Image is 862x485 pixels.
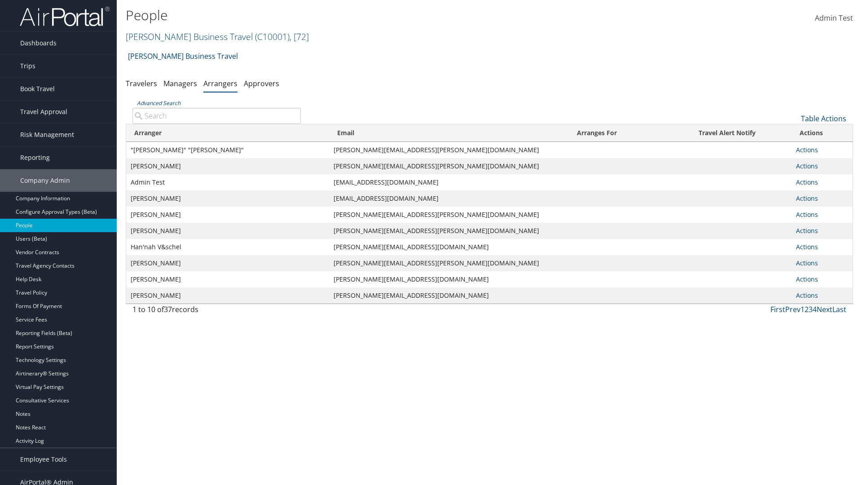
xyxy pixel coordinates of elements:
a: Table Actions [801,114,846,123]
th: Arranger: activate to sort column descending [126,124,329,142]
a: 3 [809,304,813,314]
span: Risk Management [20,123,74,146]
span: Employee Tools [20,448,67,471]
a: Actions [796,259,818,267]
td: [PERSON_NAME] [126,207,329,223]
span: ( C10001 ) [255,31,290,43]
a: Actions [796,162,818,170]
a: Actions [796,194,818,203]
span: 37 [164,304,172,314]
h1: People [126,6,611,25]
a: Travelers [126,79,157,88]
td: [PERSON_NAME] [126,255,329,271]
td: Han'nah V&schel [126,239,329,255]
td: [PERSON_NAME] [126,223,329,239]
a: Managers [163,79,197,88]
a: 4 [813,304,817,314]
span: Travel Approval [20,101,67,123]
a: Last [832,304,846,314]
span: Trips [20,55,35,77]
td: [PERSON_NAME][EMAIL_ADDRESS][DOMAIN_NAME] [329,287,569,304]
a: Approvers [244,79,279,88]
a: 1 [800,304,805,314]
a: Prev [785,304,800,314]
span: Admin Test [815,13,853,23]
th: Travel Alert Notify: activate to sort column ascending [663,124,792,142]
a: Actions [796,145,818,154]
td: [PERSON_NAME] [126,190,329,207]
span: Book Travel [20,78,55,100]
a: First [770,304,785,314]
a: [PERSON_NAME] Business Travel [126,31,309,43]
td: [PERSON_NAME][EMAIL_ADDRESS][PERSON_NAME][DOMAIN_NAME] [329,142,569,158]
td: [PERSON_NAME][EMAIL_ADDRESS][PERSON_NAME][DOMAIN_NAME] [329,158,569,174]
td: [PERSON_NAME][EMAIL_ADDRESS][PERSON_NAME][DOMAIN_NAME] [329,223,569,239]
a: Actions [796,226,818,235]
span: Reporting [20,146,50,169]
a: [PERSON_NAME] Business Travel [128,47,238,65]
input: Advanced Search [132,108,301,124]
th: Arranges For: activate to sort column ascending [569,124,663,142]
th: Actions [792,124,853,142]
a: Arrangers [203,79,237,88]
a: Admin Test [815,4,853,32]
td: [EMAIL_ADDRESS][DOMAIN_NAME] [329,174,569,190]
td: [PERSON_NAME] [126,158,329,174]
td: [PERSON_NAME][EMAIL_ADDRESS][DOMAIN_NAME] [329,271,569,287]
span: Dashboards [20,32,57,54]
td: [PERSON_NAME] [126,271,329,287]
td: [PERSON_NAME][EMAIL_ADDRESS][PERSON_NAME][DOMAIN_NAME] [329,207,569,223]
a: Actions [796,275,818,283]
td: [EMAIL_ADDRESS][DOMAIN_NAME] [329,190,569,207]
td: [PERSON_NAME] [126,287,329,304]
a: Actions [796,291,818,300]
td: [PERSON_NAME][EMAIL_ADDRESS][PERSON_NAME][DOMAIN_NAME] [329,255,569,271]
img: airportal-logo.png [20,6,110,27]
a: Actions [796,210,818,219]
a: 2 [805,304,809,314]
span: Company Admin [20,169,70,192]
a: Next [817,304,832,314]
a: Actions [796,178,818,186]
td: "[PERSON_NAME]" "[PERSON_NAME]" [126,142,329,158]
span: , [ 72 ] [290,31,309,43]
div: 1 to 10 of records [132,304,301,319]
td: [PERSON_NAME][EMAIL_ADDRESS][DOMAIN_NAME] [329,239,569,255]
a: Actions [796,242,818,251]
td: Admin Test [126,174,329,190]
a: Advanced Search [137,99,180,107]
th: Email: activate to sort column ascending [329,124,569,142]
